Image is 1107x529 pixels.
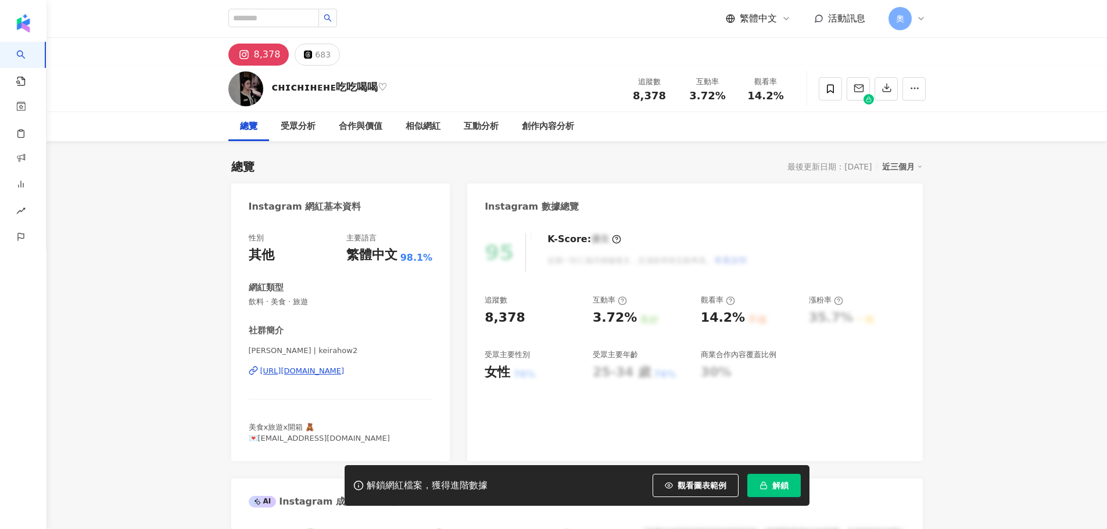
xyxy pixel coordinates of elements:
a: [URL][DOMAIN_NAME] [249,366,433,376]
span: 奧 [896,12,904,25]
img: KOL Avatar [228,71,263,106]
span: 繁體中文 [740,12,777,25]
span: [PERSON_NAME] | keirahow2 [249,346,433,356]
div: 觀看率 [744,76,788,88]
a: search [16,42,40,87]
span: 美食x旅遊x開箱 🧸 💌[EMAIL_ADDRESS][DOMAIN_NAME] [249,423,390,442]
div: 主要語言 [346,233,377,243]
span: 14.2% [747,90,783,102]
div: 繁體中文 [346,246,397,264]
button: 解鎖 [747,474,801,497]
div: 受眾分析 [281,120,316,134]
div: 總覽 [240,120,257,134]
button: 觀看圖表範例 [653,474,739,497]
div: 總覽 [231,159,255,175]
div: 最後更新日期：[DATE] [787,162,872,171]
div: 觀看率 [701,295,735,305]
span: rise [16,199,26,225]
div: 商業合作內容覆蓋比例 [701,350,776,360]
button: 683 [295,44,340,66]
div: ᴄʜɪᴄʜɪʜᴇʜᴇ吃吃喝喝♡ [272,80,388,94]
span: 8,378 [633,89,666,102]
div: 受眾主要年齡 [593,350,638,360]
div: 漲粉率 [809,295,843,305]
span: 解鎖 [772,481,789,490]
div: 性別 [249,233,264,243]
div: K-Score : [547,233,621,246]
span: 觀看圖表範例 [678,481,726,490]
div: 合作與價值 [339,120,382,134]
button: 8,378 [228,44,289,66]
div: 8,378 [485,309,525,327]
div: 其他 [249,246,274,264]
div: 網紅類型 [249,282,284,294]
div: 14.2% [701,309,745,327]
div: 社群簡介 [249,325,284,337]
span: 3.72% [689,90,725,102]
div: 創作內容分析 [522,120,574,134]
div: Instagram 數據總覽 [485,200,579,213]
div: 互動率 [593,295,627,305]
div: 8,378 [254,46,281,63]
div: 受眾主要性別 [485,350,530,360]
div: 相似網紅 [406,120,440,134]
div: 追蹤數 [628,76,672,88]
div: Instagram 網紅基本資料 [249,200,361,213]
div: 互動率 [686,76,730,88]
div: 683 [315,46,331,63]
div: 互動分析 [464,120,499,134]
span: search [324,14,332,22]
div: [URL][DOMAIN_NAME] [260,366,345,376]
span: 飲料 · 美食 · 旅遊 [249,297,433,307]
span: 活動訊息 [828,13,865,24]
div: 近三個月 [882,159,923,174]
span: 98.1% [400,251,433,264]
div: 女性 [485,364,510,382]
img: logo icon [14,14,33,33]
div: 3.72% [593,309,637,327]
div: 追蹤數 [485,295,507,305]
div: 解鎖網紅檔案，獲得進階數據 [367,480,488,492]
